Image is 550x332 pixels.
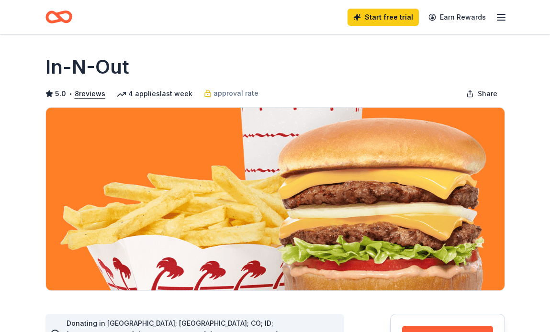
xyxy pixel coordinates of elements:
a: Home [45,6,72,28]
span: • [68,90,72,98]
h1: In-N-Out [45,54,129,80]
div: 4 applies last week [117,88,192,100]
a: Earn Rewards [423,9,492,26]
button: Share [459,84,505,103]
span: approval rate [213,88,258,99]
span: Share [478,88,497,100]
a: approval rate [204,88,258,99]
button: 8reviews [75,88,105,100]
span: 5.0 [55,88,66,100]
a: Start free trial [348,9,419,26]
img: Image for In-N-Out [46,108,505,290]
